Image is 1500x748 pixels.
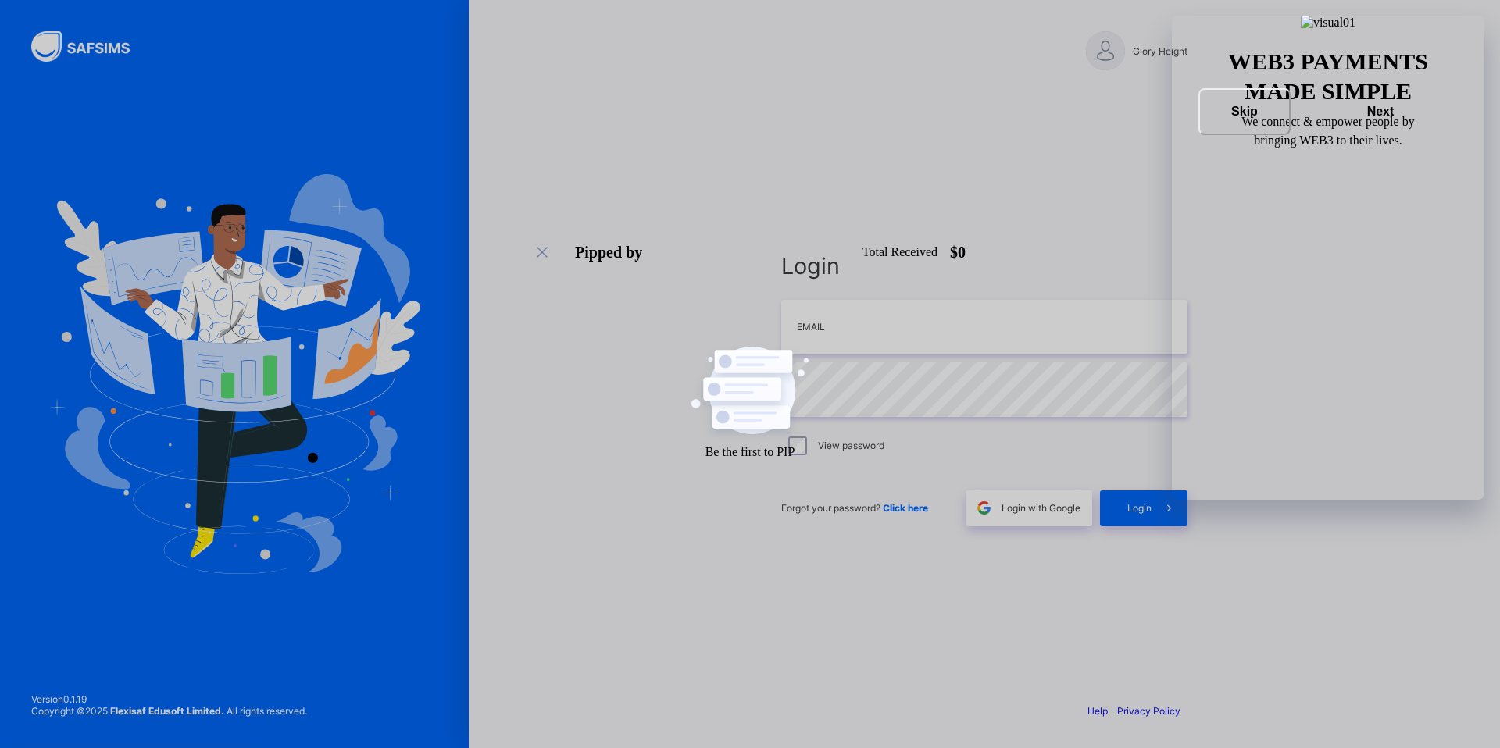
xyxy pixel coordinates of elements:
[862,243,937,262] div: Total Received
[1198,88,1291,135] button: Skip
[705,443,795,461] div: Be the first to PIP
[575,241,642,263] div: Pipped by
[1303,88,1458,135] button: Next
[950,241,966,263] div: $ 0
